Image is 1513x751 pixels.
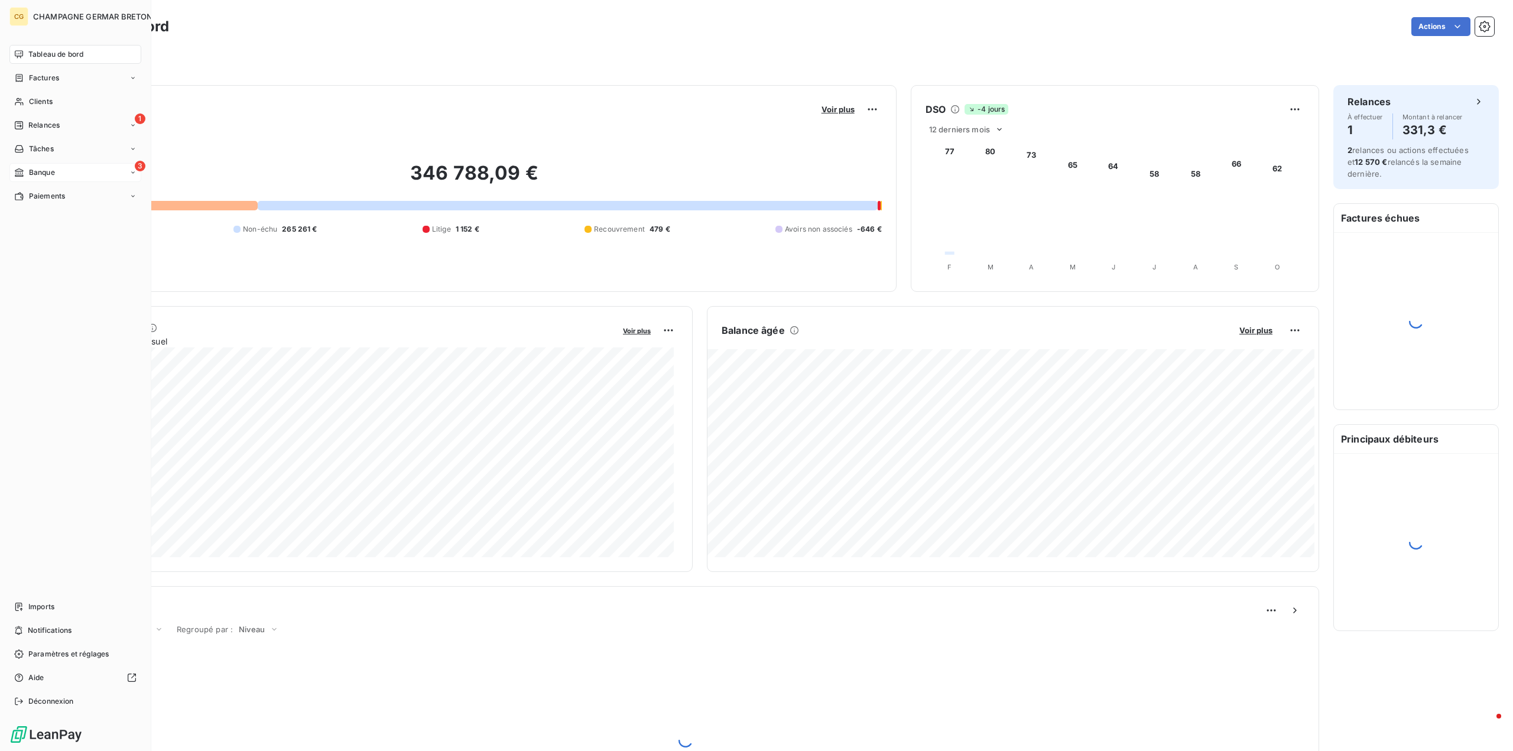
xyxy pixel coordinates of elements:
span: Avoirs non associés [785,224,852,235]
span: 265 261 € [282,224,317,235]
img: Logo LeanPay [9,725,83,744]
span: Voir plus [822,105,855,114]
span: Factures [29,73,59,83]
span: -646 € [857,224,882,235]
span: Clients [29,96,53,107]
tspan: O [1275,263,1280,271]
a: Aide [9,668,141,687]
h4: 331,3 € [1402,121,1463,139]
button: Voir plus [818,104,858,115]
span: 1 [135,113,145,124]
button: Actions [1411,17,1470,36]
iframe: Intercom live chat [1473,711,1501,739]
h6: Balance âgée [722,323,785,337]
span: Voir plus [1239,326,1272,335]
tspan: M [1069,263,1075,271]
span: Recouvrement [594,224,645,235]
h4: 1 [1348,121,1383,139]
span: À effectuer [1348,113,1383,121]
span: Paramètres et réglages [28,649,109,659]
h6: Relances [1348,95,1391,109]
span: Aide [28,672,44,683]
span: Litige [432,224,451,235]
span: 3 [135,161,145,171]
div: CG [9,7,28,26]
span: relances ou actions effectuées et relancés la semaine dernière. [1348,145,1469,178]
h6: Principaux débiteurs [1334,425,1498,453]
span: 479 € [650,224,670,235]
span: Paiements [29,191,65,201]
span: Banque [29,167,55,178]
tspan: M [988,263,993,271]
span: Déconnexion [28,696,74,707]
button: Voir plus [1236,325,1276,336]
span: -4 jours [965,104,1008,115]
span: Non-échu [243,224,277,235]
span: CHAMPAGNE GERMAR BRETON [33,12,152,21]
h6: Factures échues [1334,204,1498,232]
span: 12 derniers mois [929,125,990,134]
button: Voir plus [619,325,654,336]
span: Imports [28,602,54,612]
span: Chiffre d'affaires mensuel [67,335,615,347]
span: 12 570 € [1355,157,1387,167]
tspan: A [1029,263,1034,271]
span: Tableau de bord [28,49,83,60]
tspan: A [1193,263,1197,271]
tspan: S [1234,263,1238,271]
span: Notifications [28,625,72,636]
tspan: J [1152,263,1156,271]
h2: 346 788,09 € [67,161,882,197]
span: Montant à relancer [1402,113,1463,121]
span: 2 [1348,145,1352,155]
h6: DSO [926,102,946,116]
span: Niveau [239,625,265,634]
span: Tâches [29,144,54,154]
span: Voir plus [623,327,651,335]
span: 1 152 € [456,224,479,235]
tspan: F [947,263,952,271]
span: Regroupé par : [177,625,233,634]
tspan: J [1112,263,1115,271]
span: Relances [28,120,60,131]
